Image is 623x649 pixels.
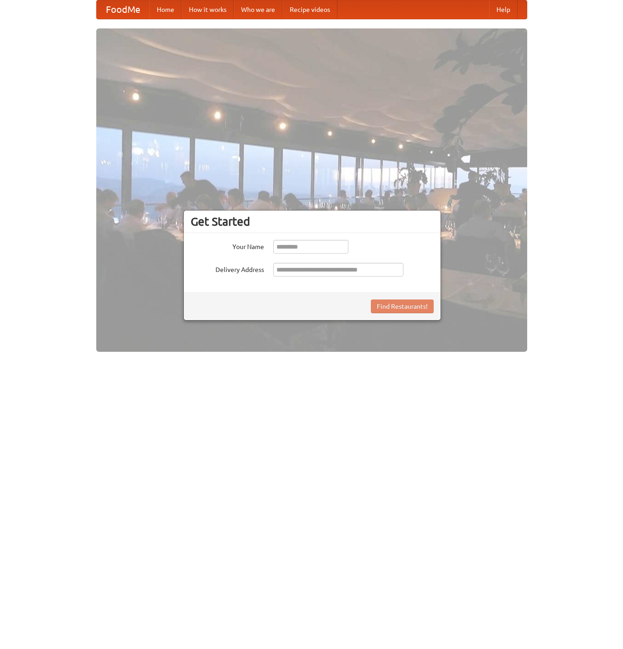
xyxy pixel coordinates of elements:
[149,0,182,19] a: Home
[191,240,264,251] label: Your Name
[191,215,434,228] h3: Get Started
[182,0,234,19] a: How it works
[282,0,337,19] a: Recipe videos
[191,263,264,274] label: Delivery Address
[234,0,282,19] a: Who we are
[489,0,518,19] a: Help
[97,0,149,19] a: FoodMe
[371,300,434,313] button: Find Restaurants!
